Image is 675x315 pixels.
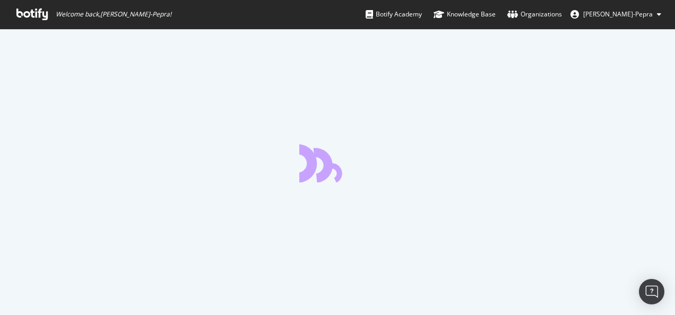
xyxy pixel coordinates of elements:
div: Organizations [507,9,562,20]
span: Lucy Oben-Pepra [583,10,653,19]
div: Botify Academy [366,9,422,20]
button: [PERSON_NAME]-Pepra [562,6,670,23]
div: Knowledge Base [434,9,496,20]
span: Welcome back, [PERSON_NAME]-Pepra ! [56,10,171,19]
div: Open Intercom Messenger [639,279,664,304]
div: animation [299,144,376,182]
